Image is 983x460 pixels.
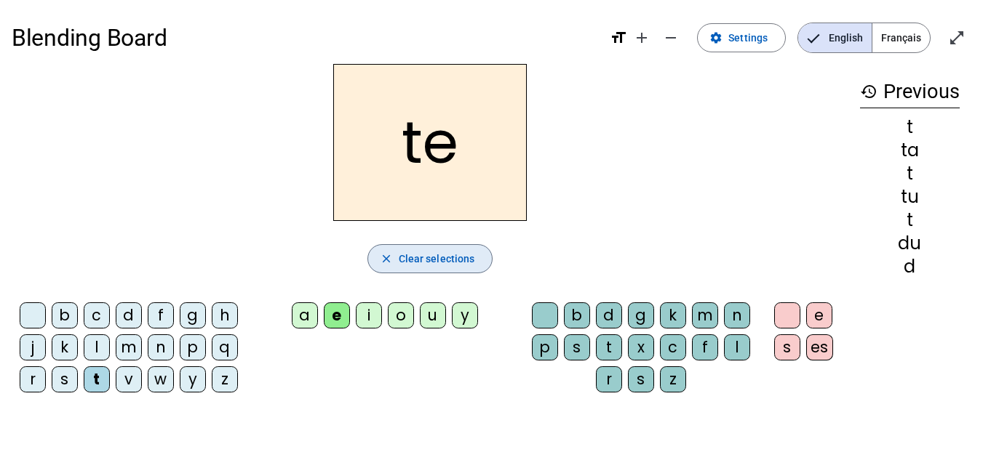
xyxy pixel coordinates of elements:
[692,302,718,328] div: m
[84,366,110,392] div: t
[860,165,960,182] div: t
[860,188,960,206] div: tu
[628,334,654,360] div: x
[292,302,318,328] div: a
[628,302,654,328] div: g
[660,334,686,360] div: c
[148,334,174,360] div: n
[20,366,46,392] div: r
[380,252,393,265] mat-icon: close
[627,23,656,52] button: Increase font size
[116,302,142,328] div: d
[564,334,590,360] div: s
[84,334,110,360] div: l
[420,302,446,328] div: u
[628,366,654,392] div: s
[724,334,750,360] div: l
[212,334,238,360] div: q
[116,334,142,360] div: m
[798,23,872,52] span: English
[367,244,493,273] button: Clear selections
[948,29,966,47] mat-icon: open_in_full
[212,366,238,392] div: z
[860,211,960,229] div: t
[12,15,598,61] h1: Blending Board
[333,64,527,221] h2: te
[709,31,723,44] mat-icon: settings
[662,29,680,47] mat-icon: remove
[660,302,686,328] div: k
[728,29,768,47] span: Settings
[388,302,414,328] div: o
[797,23,931,53] mat-button-toggle-group: Language selection
[180,334,206,360] div: p
[564,302,590,328] div: b
[774,334,800,360] div: s
[596,334,622,360] div: t
[20,334,46,360] div: j
[860,258,960,275] div: d
[148,302,174,328] div: f
[452,302,478,328] div: y
[806,334,833,360] div: es
[860,83,877,100] mat-icon: history
[399,250,475,267] span: Clear selections
[860,118,960,136] div: t
[212,302,238,328] div: h
[697,23,786,52] button: Settings
[660,366,686,392] div: z
[116,366,142,392] div: v
[596,302,622,328] div: d
[532,334,558,360] div: p
[52,302,78,328] div: b
[860,76,960,108] h3: Previous
[942,23,971,52] button: Enter full screen
[860,235,960,252] div: du
[656,23,685,52] button: Decrease font size
[52,366,78,392] div: s
[806,302,832,328] div: e
[610,29,627,47] mat-icon: format_size
[596,366,622,392] div: r
[724,302,750,328] div: n
[356,302,382,328] div: i
[872,23,930,52] span: Français
[633,29,650,47] mat-icon: add
[180,366,206,392] div: y
[52,334,78,360] div: k
[148,366,174,392] div: w
[692,334,718,360] div: f
[180,302,206,328] div: g
[84,302,110,328] div: c
[860,142,960,159] div: ta
[324,302,350,328] div: e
